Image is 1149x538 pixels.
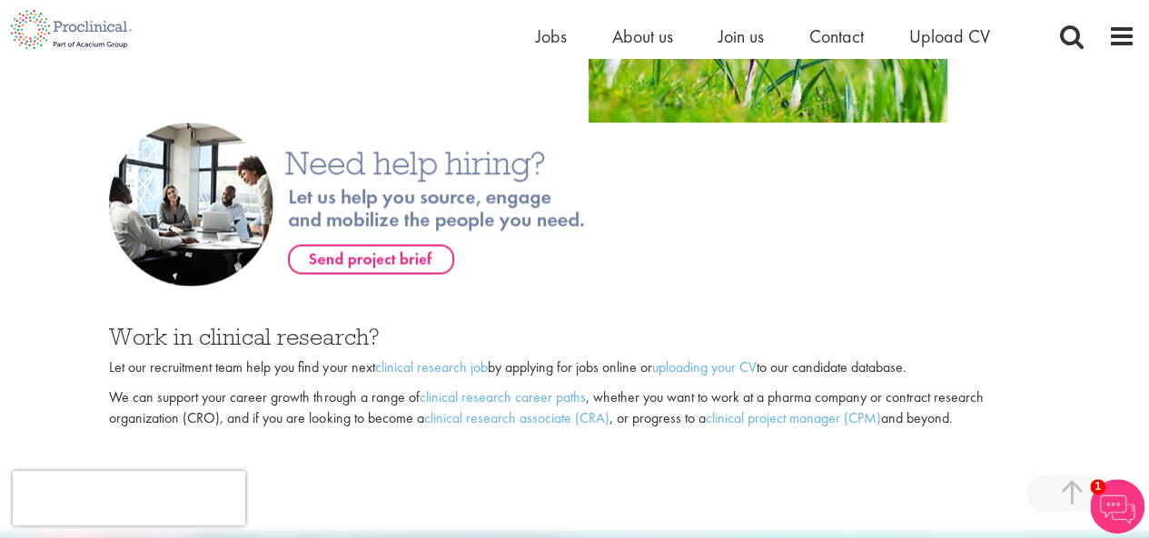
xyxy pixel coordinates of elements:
[13,471,245,525] iframe: reCAPTCHA
[718,24,764,48] a: Join us
[109,387,1039,429] p: We can support your career growth through a range of , whether you want to work at a pharma compa...
[612,24,673,48] a: About us
[705,408,880,427] a: clinical project manager (CPM)
[1090,479,1105,494] span: 1
[1090,479,1144,533] img: Chatbot
[109,325,1039,348] h3: Work in clinical research?
[809,24,864,48] a: Contact
[109,357,1039,378] p: Let our recruitment team help you find your next by applying for jobs online or to our candidate ...
[423,408,609,427] a: clinical research associate (CRA)
[651,357,756,377] a: uploading your CV
[536,24,567,48] a: Jobs
[374,357,487,377] a: clinical research job
[419,387,585,406] a: clinical research career paths
[909,24,990,48] a: Upload CV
